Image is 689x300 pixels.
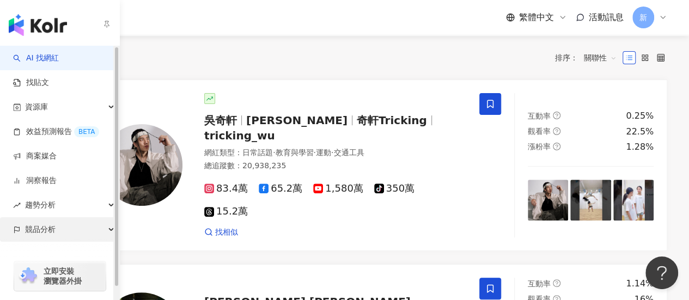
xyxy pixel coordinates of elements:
[555,49,623,66] div: 排序：
[17,267,39,285] img: chrome extension
[528,279,551,288] span: 互動率
[204,129,275,142] span: tricking_wu
[204,148,466,158] div: 網紅類型 ：
[204,206,248,217] span: 15.2萬
[13,151,57,162] a: 商案媒合
[626,278,654,290] div: 1.14%
[613,180,654,220] img: post-image
[246,114,347,127] span: [PERSON_NAME]
[626,110,654,122] div: 0.25%
[13,53,59,64] a: searchAI 找網紅
[584,49,617,66] span: 關聯性
[25,95,48,119] span: 資源庫
[528,127,551,136] span: 觀看率
[313,148,315,157] span: ·
[553,143,560,150] span: question-circle
[259,183,302,194] span: 65.2萬
[13,126,99,137] a: 效益預測報告BETA
[639,11,647,23] span: 新
[204,114,237,127] span: 吳奇軒
[101,124,182,206] img: KOL Avatar
[528,180,568,220] img: post-image
[13,77,49,88] a: 找貼文
[553,127,560,135] span: question-circle
[204,161,466,172] div: 總追蹤數 ： 20,938,235
[204,183,248,194] span: 83.4萬
[553,279,560,287] span: question-circle
[645,256,678,289] iframe: Help Scout Beacon - Open
[626,126,654,138] div: 22.5%
[204,227,238,238] a: 找相似
[313,183,363,194] span: 1,580萬
[553,112,560,119] span: question-circle
[9,14,67,36] img: logo
[589,12,624,22] span: 活動訊息
[14,261,106,291] a: chrome extension立即安裝 瀏覽器外掛
[65,79,667,252] a: KOL Avatar吳奇軒[PERSON_NAME]奇軒Trickingtricking_wu網紅類型：日常話題·教育與學習·運動·交通工具總追蹤數：20,938,23583.4萬65.2萬1,...
[25,217,56,242] span: 競品分析
[44,266,82,286] span: 立即安裝 瀏覽器外掛
[528,112,551,120] span: 互動率
[331,148,333,157] span: ·
[215,227,238,238] span: 找相似
[374,183,414,194] span: 350萬
[519,11,554,23] span: 繁體中文
[626,141,654,153] div: 1.28%
[275,148,313,157] span: 教育與學習
[273,148,275,157] span: ·
[242,148,273,157] span: 日常話題
[13,201,21,209] span: rise
[570,180,611,220] img: post-image
[357,114,427,127] span: 奇軒Tricking
[528,142,551,151] span: 漲粉率
[13,175,57,186] a: 洞察報告
[25,193,56,217] span: 趨勢分析
[333,148,364,157] span: 交通工具
[316,148,331,157] span: 運動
